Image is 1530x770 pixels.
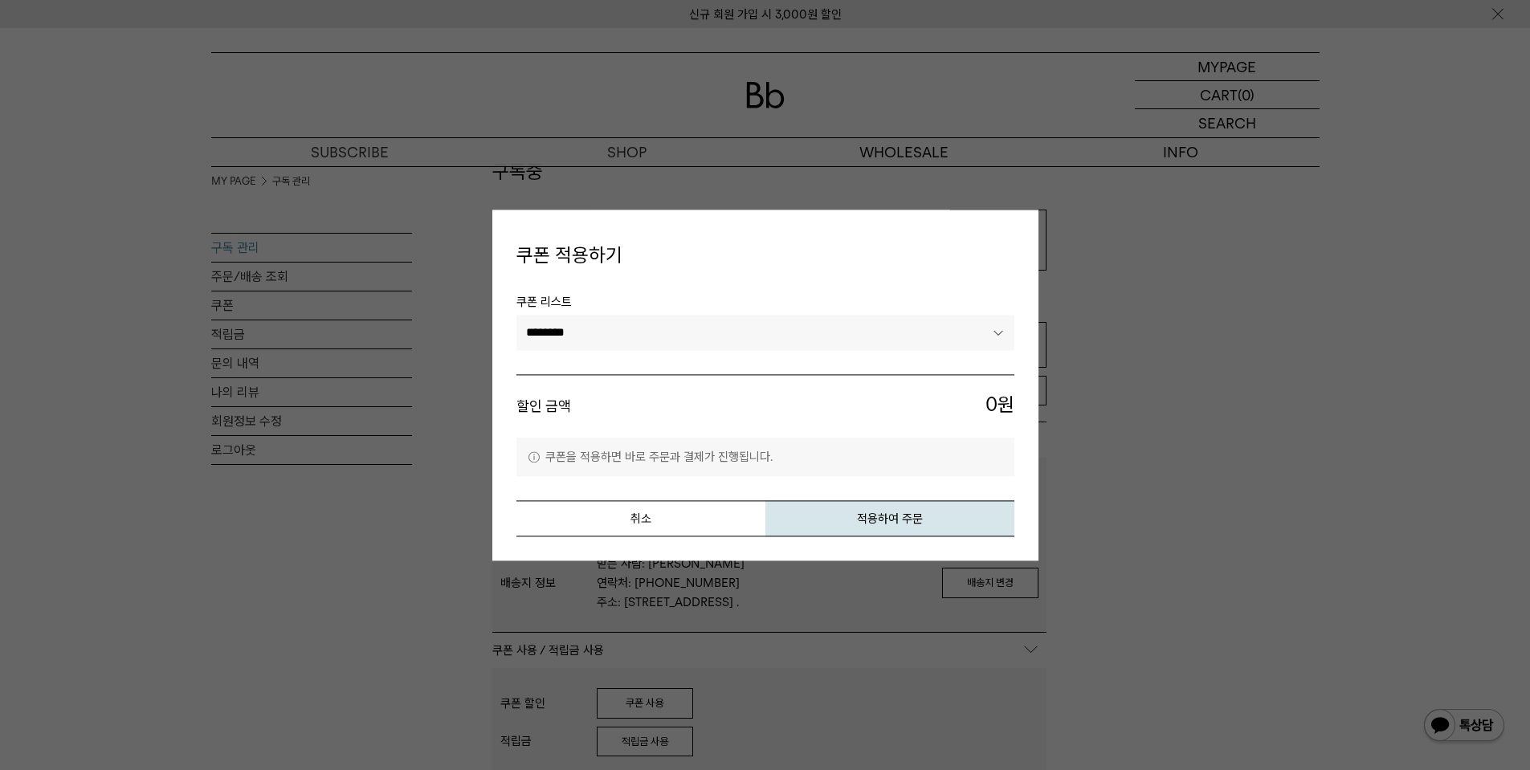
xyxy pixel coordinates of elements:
[516,500,765,536] button: 취소
[985,392,998,419] span: 0
[516,293,1014,316] span: 쿠폰 리스트
[765,392,1014,422] span: 원
[516,234,1014,277] h4: 쿠폰 적용하기
[765,500,1014,536] button: 적용하여 주문
[516,438,1014,476] p: 쿠폰을 적용하면 바로 주문과 결제가 진행됩니다.
[516,398,571,415] strong: 할인 금액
